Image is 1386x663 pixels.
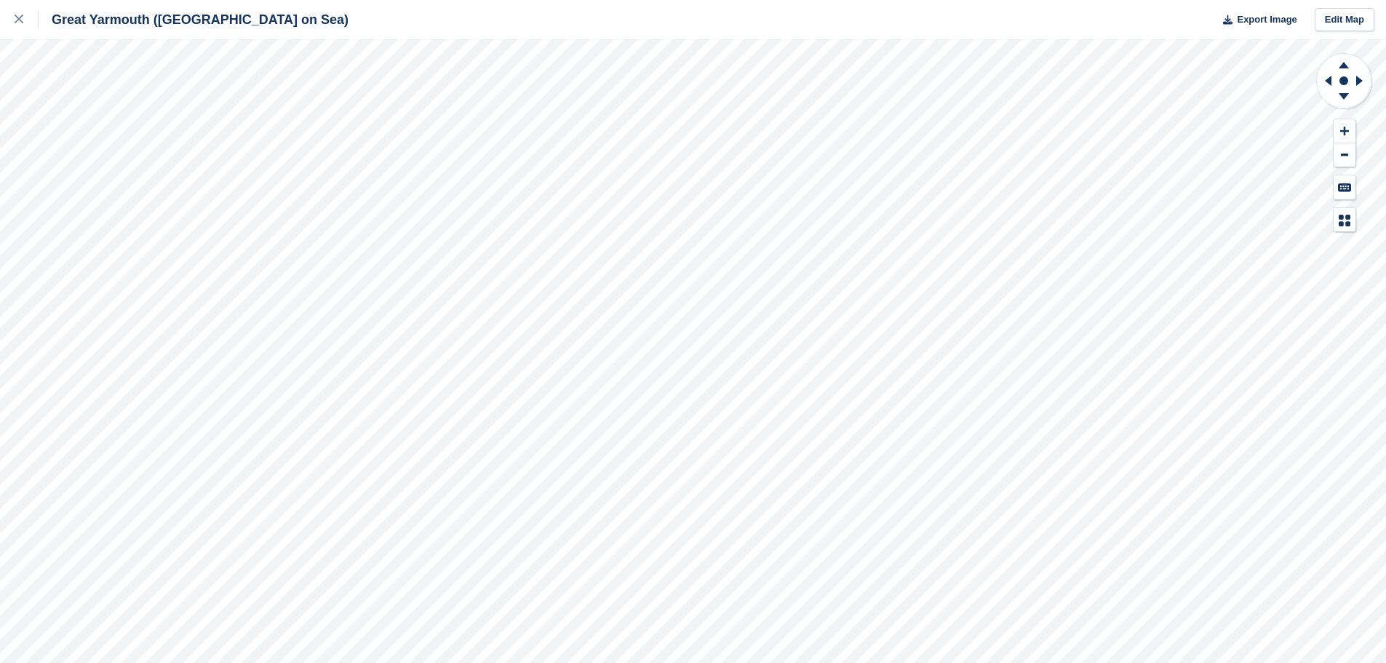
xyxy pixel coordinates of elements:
[1334,119,1355,143] button: Zoom In
[1334,175,1355,199] button: Keyboard Shortcuts
[1237,12,1297,27] span: Export Image
[39,11,349,28] div: Great Yarmouth ([GEOGRAPHIC_DATA] on Sea)
[1334,208,1355,232] button: Map Legend
[1315,8,1374,32] a: Edit Map
[1214,8,1297,32] button: Export Image
[1334,143,1355,167] button: Zoom Out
